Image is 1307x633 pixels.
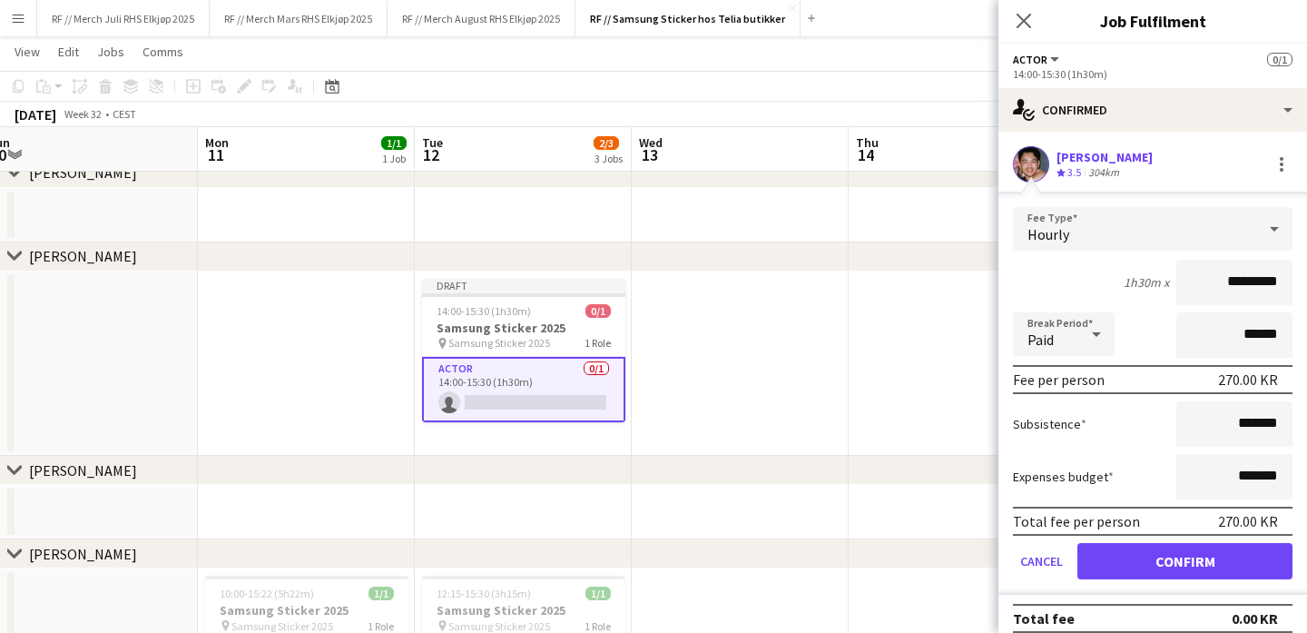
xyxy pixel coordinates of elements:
span: 0/1 [1267,53,1292,66]
div: 304km [1085,165,1123,181]
span: Tue [422,134,443,151]
div: 0.00 KR [1232,609,1278,628]
span: 1 Role [585,336,611,350]
a: View [7,40,47,64]
h3: Job Fulfilment [998,9,1307,33]
span: 13 [636,144,663,165]
span: 1/1 [369,587,394,600]
span: 1 Role [585,619,611,633]
h3: Samsung Sticker 2025 [422,320,625,336]
div: Total fee per person [1013,512,1140,530]
div: 270.00 KR [1218,371,1278,389]
button: Actor [1013,53,1062,66]
div: 270.00 KR [1218,512,1278,530]
span: Thu [856,134,879,151]
div: 1h30m x [1124,274,1169,291]
div: 3 Jobs [595,152,623,165]
span: View [15,44,40,60]
div: Draft [422,279,625,293]
div: [DATE] [15,105,56,124]
app-card-role: Actor0/114:00-15:30 (1h30m) [422,357,625,422]
div: [PERSON_NAME] [29,247,137,265]
span: Hourly [1027,225,1069,243]
h3: Samsung Sticker 2025 [205,602,408,618]
button: RF // Merch August RHS Elkjøp 2025 [388,1,575,36]
span: 12 [419,144,443,165]
div: Confirmed [998,88,1307,132]
div: [PERSON_NAME] [1056,149,1153,165]
div: [PERSON_NAME] [29,461,137,480]
span: Samsung Sticker 2025 [448,336,550,350]
span: 1/1 [381,136,407,150]
span: Paid [1027,331,1054,349]
span: 3.5 [1067,165,1081,179]
span: Actor [1013,53,1047,66]
span: 12:15-15:30 (3h15m) [437,587,531,600]
label: Expenses budget [1013,469,1114,485]
button: RF // Merch Mars RHS Elkjøp 2025 [210,1,388,36]
div: CEST [113,107,136,121]
h3: Samsung Sticker 2025 [422,602,625,618]
span: Edit [58,44,79,60]
span: Wed [639,134,663,151]
span: 1/1 [585,587,611,600]
span: Samsung Sticker 2025 [448,619,550,633]
span: 14 [853,144,879,165]
span: Comms [142,44,183,60]
span: 11 [202,144,229,165]
span: 14:00-15:30 (1h30m) [437,304,531,318]
div: [PERSON_NAME] [29,545,137,563]
button: Confirm [1077,543,1292,579]
span: 10:00-15:22 (5h22m) [220,587,314,600]
span: 0/1 [585,304,611,318]
label: Subsistence [1013,416,1086,432]
button: RF // Merch Juli RHS Elkjøp 2025 [37,1,210,36]
button: RF // Samsung Sticker hos Telia butikker [575,1,801,36]
button: Cancel [1013,543,1070,579]
div: 14:00-15:30 (1h30m) [1013,67,1292,81]
span: Week 32 [60,107,105,121]
span: Jobs [97,44,124,60]
div: Fee per person [1013,371,1105,389]
span: Samsung Sticker 2025 [231,619,333,633]
div: Total fee [1013,609,1075,628]
span: Mon [205,134,229,151]
span: 2/3 [594,136,619,150]
a: Edit [51,40,86,64]
a: Comms [135,40,191,64]
div: 1 Job [382,152,406,165]
a: Jobs [90,40,132,64]
span: 1 Role [368,619,394,633]
div: [PERSON_NAME] [29,163,137,182]
app-job-card: Draft14:00-15:30 (1h30m)0/1Samsung Sticker 2025 Samsung Sticker 20251 RoleActor0/114:00-15:30 (1h... [422,279,625,422]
